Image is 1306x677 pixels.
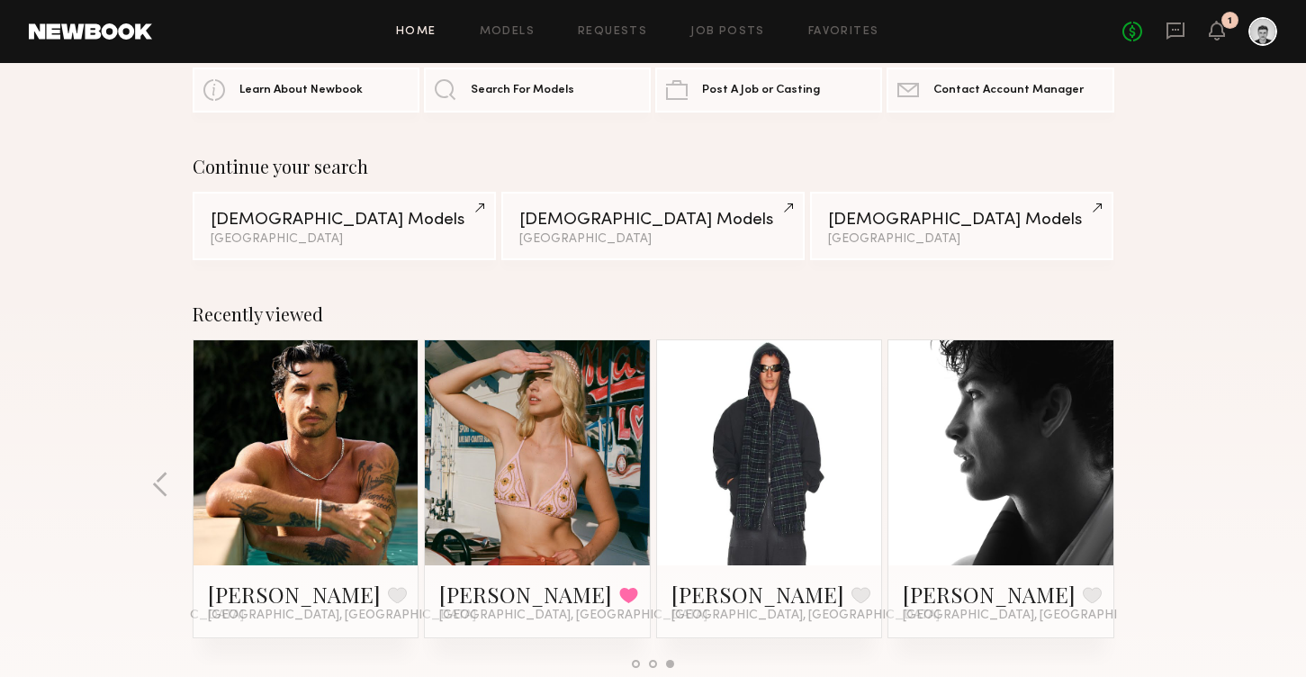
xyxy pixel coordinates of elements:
[702,85,820,96] span: Post A Job or Casting
[208,609,476,623] span: [GEOGRAPHIC_DATA], [GEOGRAPHIC_DATA]
[887,68,1113,113] a: Contact Account Manager
[671,609,940,623] span: [GEOGRAPHIC_DATA], [GEOGRAPHIC_DATA]
[471,85,574,96] span: Search For Models
[193,303,1114,325] div: Recently viewed
[396,26,437,38] a: Home
[193,192,496,260] a: [DEMOGRAPHIC_DATA] Models[GEOGRAPHIC_DATA]
[828,212,1095,229] div: [DEMOGRAPHIC_DATA] Models
[239,85,363,96] span: Learn About Newbook
[211,233,478,246] div: [GEOGRAPHIC_DATA]
[578,26,647,38] a: Requests
[439,580,612,609] a: [PERSON_NAME]
[439,609,707,623] span: [GEOGRAPHIC_DATA], [GEOGRAPHIC_DATA]
[519,233,787,246] div: [GEOGRAPHIC_DATA]
[903,580,1076,609] a: [PERSON_NAME]
[903,609,1171,623] span: [GEOGRAPHIC_DATA], [GEOGRAPHIC_DATA]
[933,85,1084,96] span: Contact Account Manager
[193,156,1114,177] div: Continue your search
[424,68,651,113] a: Search For Models
[690,26,765,38] a: Job Posts
[519,212,787,229] div: [DEMOGRAPHIC_DATA] Models
[211,212,478,229] div: [DEMOGRAPHIC_DATA] Models
[480,26,535,38] a: Models
[828,233,1095,246] div: [GEOGRAPHIC_DATA]
[808,26,879,38] a: Favorites
[193,68,419,113] a: Learn About Newbook
[810,192,1113,260] a: [DEMOGRAPHIC_DATA] Models[GEOGRAPHIC_DATA]
[655,68,882,113] a: Post A Job or Casting
[208,580,381,609] a: [PERSON_NAME]
[671,580,844,609] a: [PERSON_NAME]
[1228,16,1232,26] div: 1
[501,192,805,260] a: [DEMOGRAPHIC_DATA] Models[GEOGRAPHIC_DATA]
